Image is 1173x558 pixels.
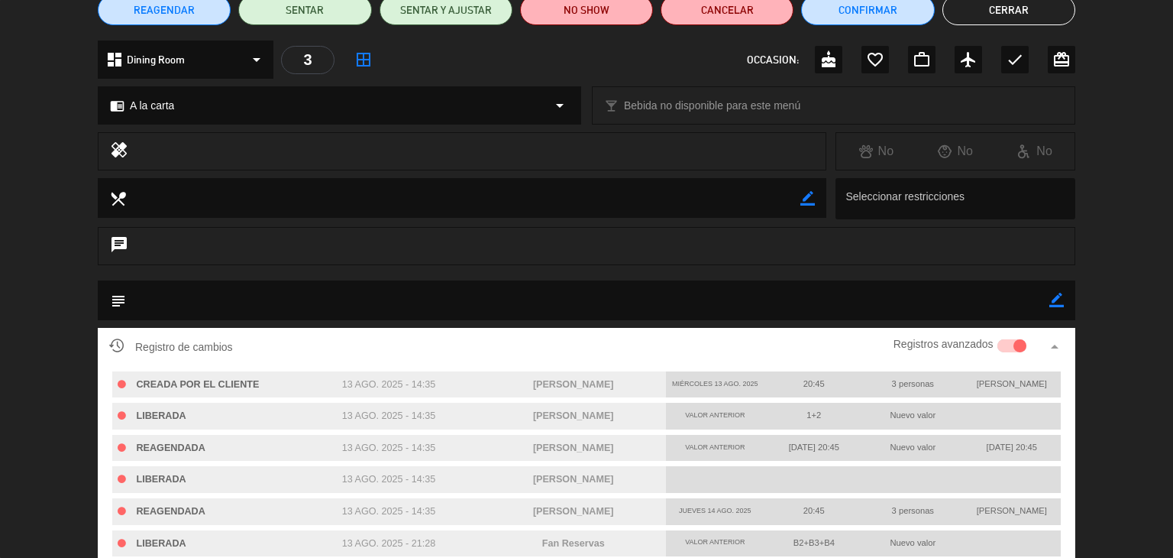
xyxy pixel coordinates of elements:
[134,2,195,18] span: REAGENDAR
[890,443,935,452] span: Nuevo valor
[977,379,1047,388] span: [PERSON_NAME]
[916,141,995,161] div: No
[1006,50,1024,69] i: check
[109,292,126,309] i: subject
[819,50,838,69] i: cake
[130,97,174,115] span: A la carta
[977,506,1047,515] span: [PERSON_NAME]
[105,50,124,69] i: dashboard
[551,96,569,115] i: arrow_drop_down
[800,191,815,206] i: border_color
[354,50,373,69] i: border_all
[1049,293,1064,307] i: border_color
[342,538,436,549] span: 13 ago. 2025 - 21:28
[866,50,884,69] i: favorite_border
[342,443,436,453] span: 13 ago. 2025 - 14:35
[793,538,835,547] span: B2+B3+B4
[987,443,1037,452] span: [DATE] 20:45
[836,141,916,161] div: No
[342,379,436,390] span: 13 ago. 2025 - 14:35
[533,474,614,485] span: [PERSON_NAME]
[604,99,619,113] i: local_bar
[109,190,126,206] i: local_dining
[542,538,605,549] span: Fan Reservas
[137,506,205,517] span: REAGENDADA
[137,538,186,549] span: LIBERADA
[110,99,124,113] i: chrome_reader_mode
[533,410,614,421] span: [PERSON_NAME]
[127,51,185,69] span: Dining Room
[137,379,260,390] span: CREADA POR EL CLIENTE
[533,379,614,390] span: [PERSON_NAME]
[247,50,266,69] i: arrow_drop_down
[137,474,186,485] span: LIBERADA
[342,410,436,421] span: 13 ago. 2025 - 14:35
[806,410,821,420] span: 1+2
[342,506,436,517] span: 13 ago. 2025 - 14:35
[959,50,977,69] i: airplanemode_active
[110,141,128,162] i: healing
[533,443,614,453] span: [PERSON_NAME]
[747,51,799,69] span: OCCASION:
[803,379,825,388] span: 20:45
[890,410,935,420] span: Nuevo valor
[137,443,205,453] span: REAGENDADA
[685,538,745,546] span: Valor anterior
[1045,338,1064,356] i: arrow_drop_up
[893,336,994,353] label: Registros avanzados
[892,379,934,388] span: 3 personas
[1052,50,1071,69] i: card_giftcard
[342,474,436,485] span: 13 ago. 2025 - 14:35
[679,507,751,514] span: jueves 14 ago. 2025
[533,506,614,517] span: [PERSON_NAME]
[109,338,233,356] span: Registro de cambios
[892,506,934,515] span: 3 personas
[137,410,186,421] span: LIBERADA
[995,141,1074,161] div: No
[672,380,758,388] span: miércoles 13 ago. 2025
[685,411,745,419] span: Valor anterior
[281,46,334,74] div: 3
[803,506,825,515] span: 20:45
[110,235,128,257] i: chat
[624,97,800,115] span: Bebida no disponible para este menú
[685,443,745,451] span: Valor anterior
[890,538,935,547] span: Nuevo valor
[789,443,839,452] span: [DATE] 20:45
[913,50,931,69] i: work_outline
